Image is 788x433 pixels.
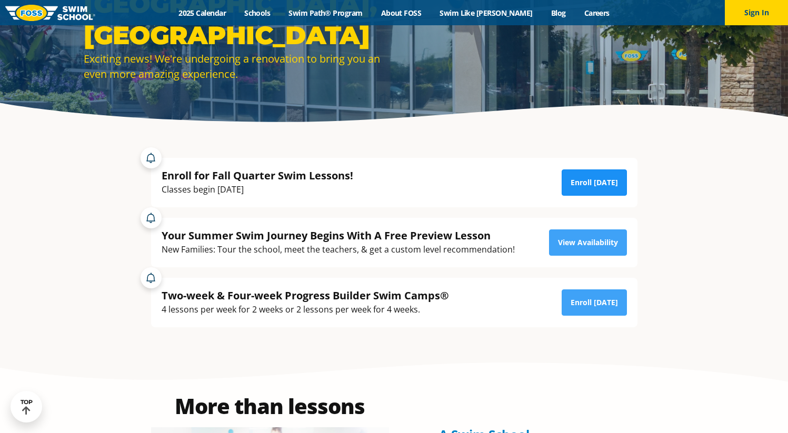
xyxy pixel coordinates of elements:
[280,8,372,18] a: Swim Path® Program
[562,169,627,196] a: Enroll [DATE]
[151,396,389,417] h2: More than lessons
[575,8,619,18] a: Careers
[562,289,627,316] a: Enroll [DATE]
[549,229,627,256] a: View Availability
[162,228,515,243] div: Your Summer Swim Journey Begins With A Free Preview Lesson
[162,168,353,183] div: Enroll for Fall Quarter Swim Lessons!
[235,8,280,18] a: Schools
[372,8,431,18] a: About FOSS
[162,288,449,303] div: Two-week & Four-week Progress Builder Swim Camps®
[169,8,235,18] a: 2025 Calendar
[5,5,95,21] img: FOSS Swim School Logo
[21,399,33,415] div: TOP
[542,8,575,18] a: Blog
[162,183,353,197] div: Classes begin [DATE]
[84,51,389,82] div: Exciting news! We're undergoing a renovation to bring you an even more amazing experience.
[162,303,449,317] div: 4 lessons per week for 2 weeks or 2 lessons per week for 4 weeks.
[431,8,542,18] a: Swim Like [PERSON_NAME]
[162,243,515,257] div: New Families: Tour the school, meet the teachers, & get a custom level recommendation!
